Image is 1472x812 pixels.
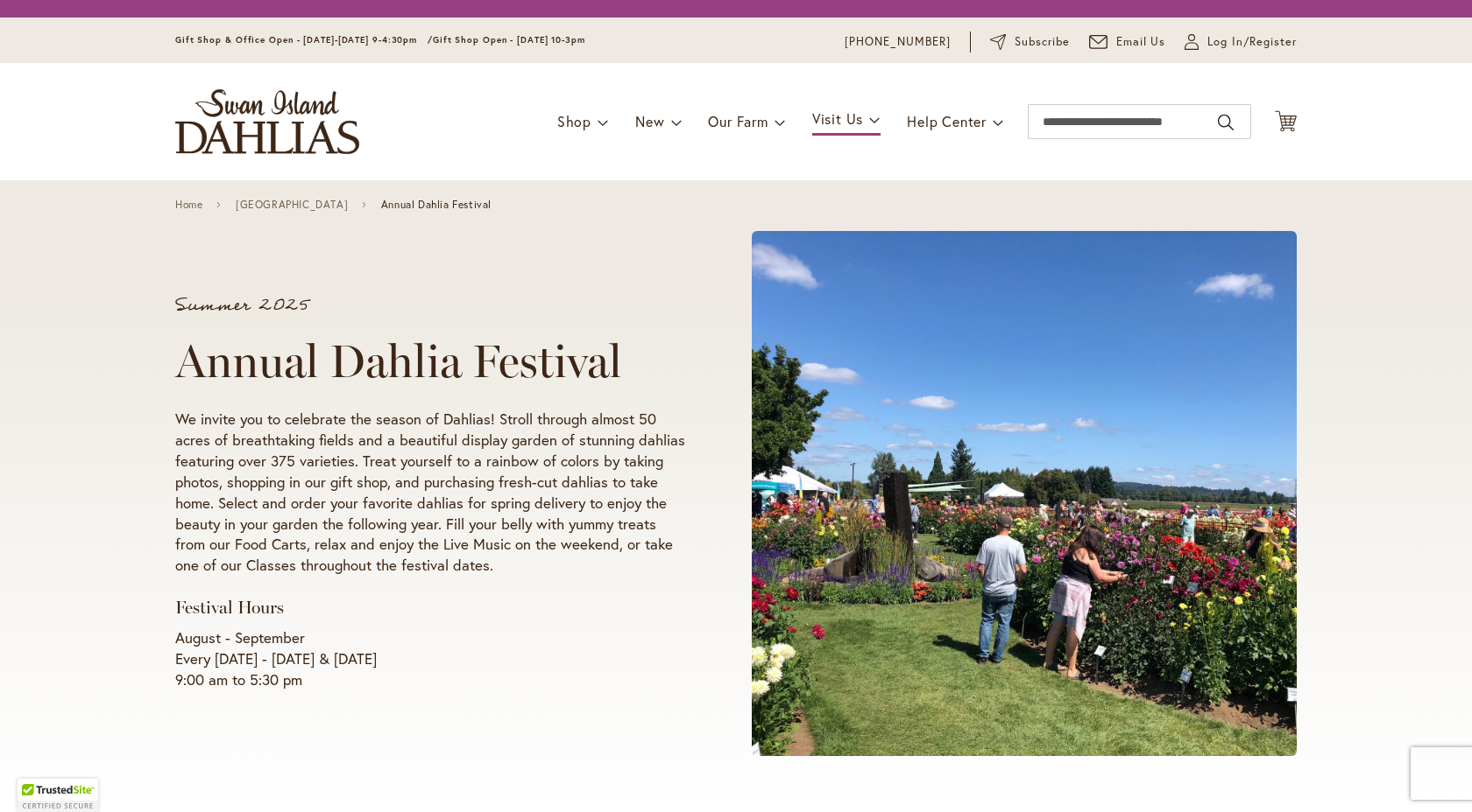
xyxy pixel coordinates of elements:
h1: Annual Dahlia Festival [175,335,685,388]
span: Visit Us [812,109,863,128]
span: Our Farm [708,112,768,130]
a: [PHONE_NUMBER] [845,33,951,51]
span: Log In/Register [1207,33,1297,51]
span: New [635,112,664,130]
a: store logo [175,89,359,154]
p: August - September Every [DATE] - [DATE] & [DATE] 9:00 am to 5:30 pm [175,627,685,690]
h3: Festival Hours [175,597,685,619]
div: TrustedSite Certified [18,779,98,812]
a: Home [175,199,202,211]
p: Summer 2025 [175,297,685,314]
span: Shop [557,112,591,130]
a: [GEOGRAPHIC_DATA] [236,199,348,211]
button: Search [1218,108,1234,136]
span: Help Center [907,112,987,130]
span: Annual Dahlia Festival [381,199,492,211]
a: Log In/Register [1185,33,1297,51]
span: Subscribe [1015,33,1070,51]
span: Email Us [1116,33,1166,51]
span: Gift Shop Open - [DATE] 10-3pm [433,34,585,45]
a: Email Us [1089,33,1166,51]
span: Gift Shop & Office Open - [DATE]-[DATE] 9-4:30pm / [175,34,433,45]
p: We invite you to celebrate the season of Dahlias! Stroll through almost 50 acres of breathtaking ... [175,409,685,577]
a: Subscribe [990,33,1070,51]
